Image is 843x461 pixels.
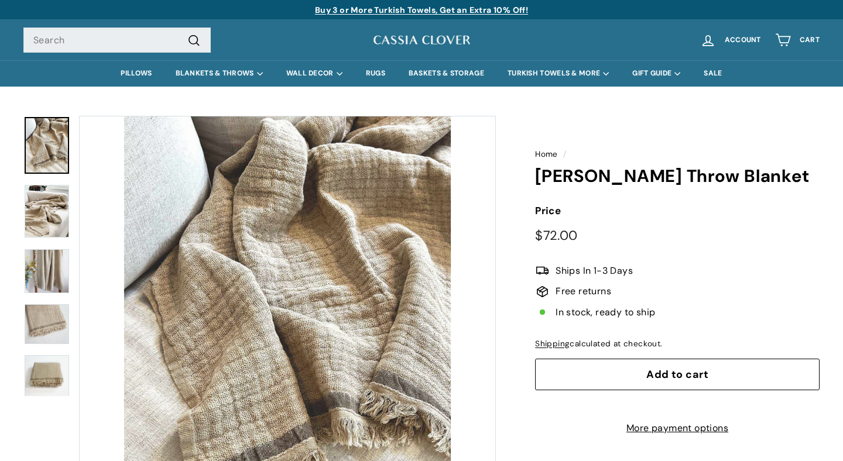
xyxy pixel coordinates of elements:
[535,203,820,219] label: Price
[109,60,163,87] a: PILLOWS
[25,355,69,396] img: Camilla Linen Throw Blanket
[693,23,768,57] a: Account
[25,304,69,345] img: Camilla Linen Throw Blanket
[621,60,692,87] summary: GIFT GUIDE
[275,60,354,87] summary: WALL DECOR
[25,249,69,293] img: Camilla Linen Throw Blanket
[496,60,621,87] summary: TURKISH TOWELS & MORE
[315,5,528,15] a: Buy 3 or More Turkish Towels, Get an Extra 10% Off!
[164,60,275,87] summary: BLANKETS & THROWS
[768,23,827,57] a: Cart
[646,367,708,381] span: Add to cart
[535,227,577,244] span: $72.00
[535,148,820,161] nav: breadcrumbs
[560,149,569,159] span: /
[535,167,820,186] h1: [PERSON_NAME] Throw Blanket
[354,60,397,87] a: RUGS
[25,117,69,174] a: Camilla Linen Throw Blanket
[535,421,820,436] a: More payment options
[725,36,761,44] span: Account
[800,36,820,44] span: Cart
[397,60,496,87] a: BASKETS & STORAGE
[556,284,611,299] span: Free returns
[535,149,558,159] a: Home
[25,185,69,238] img: Camilla Linen Throw Blanket
[25,304,69,344] a: Camilla Linen Throw Blanket
[692,60,734,87] a: SALE
[535,359,820,390] button: Add to cart
[556,305,655,320] span: In stock, ready to ship
[535,338,820,350] div: calculated at checkout.
[556,263,633,278] span: Ships In 1-3 Days
[23,27,211,53] input: Search
[535,339,570,349] a: Shipping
